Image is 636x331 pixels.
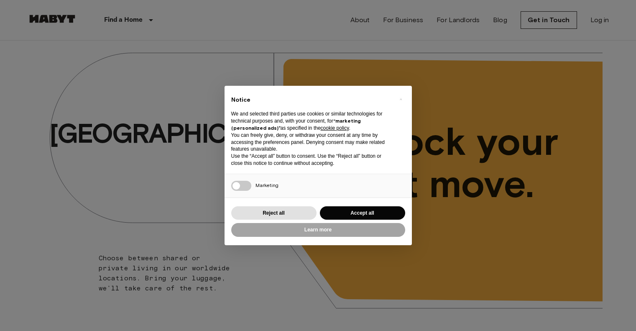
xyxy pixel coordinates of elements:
span: × [399,94,402,104]
button: Accept all [320,206,405,220]
p: We and selected third parties use cookies or similar technologies for technical purposes and, wit... [231,110,392,131]
h2: Notice [231,96,392,104]
button: Reject all [231,206,317,220]
button: Learn more [231,223,405,237]
p: Use the “Accept all” button to consent. Use the “Reject all” button or close this notice to conti... [231,153,392,167]
button: Close this notice [394,92,408,106]
p: You can freely give, deny, or withdraw your consent at any time by accessing the preferences pane... [231,132,392,153]
span: Marketing [255,182,278,188]
strong: “marketing (personalized ads)” [231,118,361,131]
a: cookie policy [321,125,349,131]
